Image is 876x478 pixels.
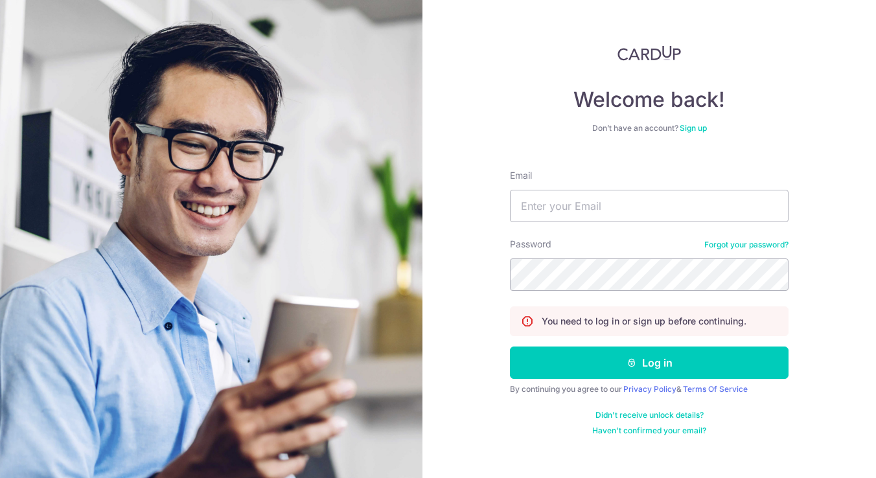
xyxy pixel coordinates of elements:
a: Sign up [680,123,707,133]
h4: Welcome back! [510,87,789,113]
label: Email [510,169,532,182]
label: Password [510,238,551,251]
img: CardUp Logo [617,45,681,61]
a: Didn't receive unlock details? [595,410,704,420]
input: Enter your Email [510,190,789,222]
button: Log in [510,347,789,379]
a: Privacy Policy [623,384,676,394]
a: Haven't confirmed your email? [592,426,706,436]
a: Terms Of Service [683,384,748,394]
p: You need to log in or sign up before continuing. [542,315,746,328]
div: By continuing you agree to our & [510,384,789,394]
div: Don’t have an account? [510,123,789,133]
a: Forgot your password? [704,240,789,250]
